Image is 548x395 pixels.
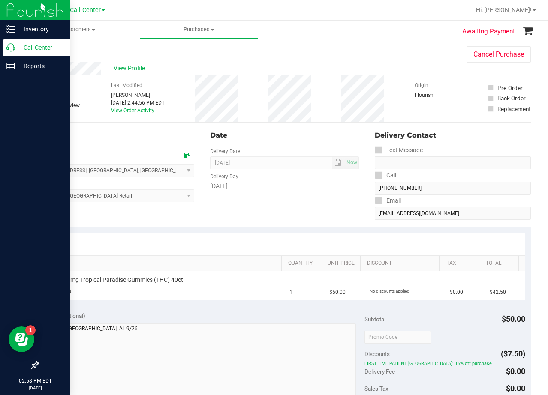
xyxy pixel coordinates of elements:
label: Origin [415,81,428,89]
span: $0.00 [450,288,463,296]
span: TX HT 5mg Tropical Paradise Gummies (THC) 40ct [49,276,183,284]
p: Inventory [15,24,66,34]
label: Last Modified [111,81,142,89]
input: Format: (999) 999-9999 [375,182,531,195]
span: FIRST TIME PATIENT [GEOGRAPHIC_DATA]: 15% off purchase [364,361,525,367]
label: Text Message [375,144,423,156]
span: Delivery Fee [364,368,395,375]
span: Purchases [140,26,258,33]
input: Format: (999) 999-9999 [375,156,531,169]
div: [DATE] 2:44:56 PM EDT [111,99,165,107]
p: Call Center [15,42,66,53]
span: No discounts applied [370,289,409,293]
span: 1 [289,288,292,296]
div: Flourish [415,91,458,99]
inline-svg: Call Center [6,43,15,52]
span: Awaiting Payment [462,27,515,36]
input: Promo Code [364,331,431,344]
p: [DATE] [4,385,66,391]
div: Back Order [497,94,526,102]
div: Replacement [497,105,530,113]
span: Sales Tax [364,385,388,392]
iframe: Resource center [9,326,34,352]
inline-svg: Reports [6,62,15,70]
span: Call Center [70,6,101,14]
div: [PERSON_NAME] [111,91,165,99]
iframe: Resource center unread badge [25,325,36,335]
a: View Order Activity [111,108,154,114]
span: $50.00 [502,314,525,323]
span: Customers [21,26,139,33]
a: Discount [367,260,436,267]
span: $50.00 [329,288,346,296]
span: Subtotal [364,316,385,323]
button: Cancel Purchase [467,46,531,63]
span: ($7.50) [501,349,525,358]
label: Call [375,169,396,182]
label: Email [375,195,401,207]
a: Unit Price [328,260,357,267]
div: Pre-Order [497,84,523,92]
div: Delivery Contact [375,130,531,141]
span: $42.50 [490,288,506,296]
span: $0.00 [506,384,525,393]
div: Copy address to clipboard [184,152,190,161]
p: 02:58 PM EDT [4,377,66,385]
label: Delivery Date [210,147,240,155]
a: Customers [21,21,139,39]
a: Quantity [288,260,318,267]
a: Purchases [139,21,258,39]
span: $0.00 [506,367,525,376]
p: Reports [15,61,66,71]
span: View Profile [114,64,148,73]
div: [DATE] [210,182,358,191]
inline-svg: Inventory [6,25,15,33]
a: Tax [446,260,476,267]
label: Delivery Day [210,173,238,180]
div: Date [210,130,358,141]
span: Discounts [364,346,390,362]
a: SKU [51,260,278,267]
a: Total [486,260,515,267]
div: Location [38,130,194,141]
span: Hi, [PERSON_NAME]! [476,6,532,13]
